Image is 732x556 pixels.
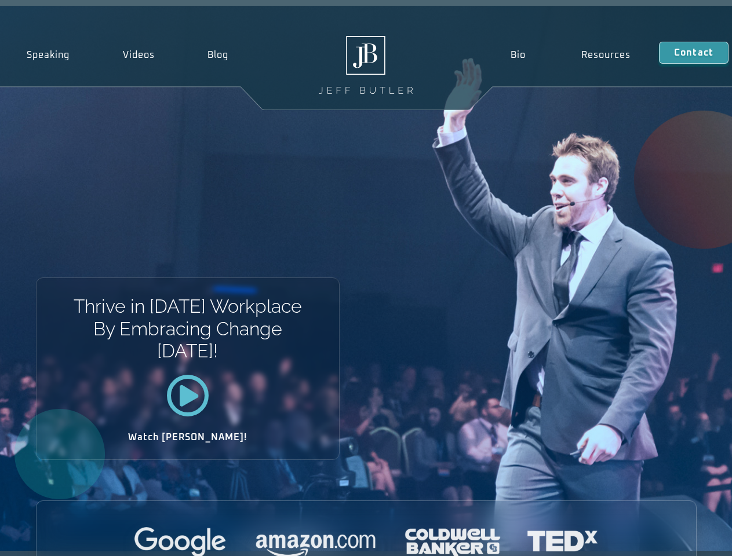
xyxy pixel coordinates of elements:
[482,42,658,68] nav: Menu
[96,42,181,68] a: Videos
[72,295,303,362] h1: Thrive in [DATE] Workplace By Embracing Change [DATE]!
[553,42,659,68] a: Resources
[181,42,255,68] a: Blog
[659,42,729,64] a: Contact
[482,42,553,68] a: Bio
[674,48,713,57] span: Contact
[77,433,298,442] h2: Watch [PERSON_NAME]!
